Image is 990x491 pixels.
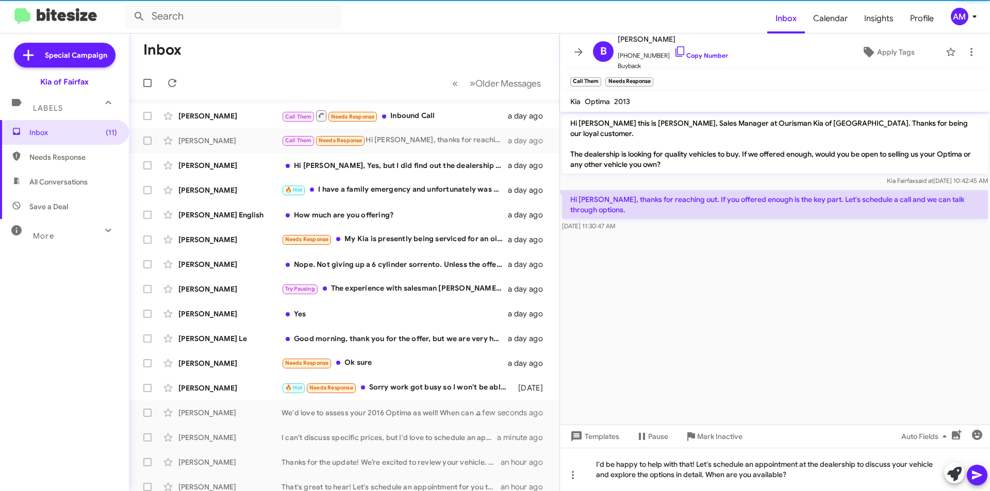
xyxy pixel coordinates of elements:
[282,283,508,295] div: The experience with salesman [PERSON_NAME] was comfortable and he was very understanding about my...
[568,427,619,446] span: Templates
[902,4,942,33] a: Profile
[178,358,282,368] div: [PERSON_NAME]
[285,187,303,193] span: 🔥 Hot
[508,160,551,171] div: a day ago
[282,357,508,369] div: Ok sure
[285,113,312,120] span: Call Them
[887,177,988,184] span: Kia Fairfax [DATE] 10:42:45 AM
[178,457,282,467] div: [PERSON_NAME]
[125,4,341,29] input: Search
[178,432,282,443] div: [PERSON_NAME]
[508,210,551,220] div: a day ago
[562,222,615,230] span: [DATE] 11:30:47 AM
[178,383,282,393] div: [PERSON_NAME]
[600,43,607,60] span: B
[29,177,88,187] span: All Conversations
[628,427,676,446] button: Pause
[475,78,541,89] span: Older Messages
[178,160,282,171] div: [PERSON_NAME]
[178,333,282,344] div: [PERSON_NAME] Le
[562,114,988,174] p: Hi [PERSON_NAME] this is [PERSON_NAME], Sales Manager at Ourisman Kia of [GEOGRAPHIC_DATA]. Thank...
[178,309,282,319] div: [PERSON_NAME]
[464,73,547,94] button: Next
[618,45,728,61] span: [PHONE_NUMBER]
[513,383,551,393] div: [DATE]
[452,77,458,90] span: «
[697,427,742,446] span: Mark Inactive
[856,4,902,33] a: Insights
[285,137,312,144] span: Call Them
[282,333,508,344] div: Good morning, thank you for the offer, but we are very happy with our forte and have no plans to ...
[835,43,940,61] button: Apply Tags
[560,448,990,491] div: I'd be happy to help with that! Let's schedule an appointment at the dealership to discuss your v...
[282,210,508,220] div: How much are you offering?
[446,73,464,94] button: Previous
[508,284,551,294] div: a day ago
[40,77,89,87] div: Kia of Fairfax
[282,432,497,443] div: I can’t discuss specific prices, but I'd love to schedule an appointment to evaluate your vehicle...
[45,50,107,60] span: Special Campaign
[893,427,959,446] button: Auto Fields
[285,285,315,292] span: Try Pausing
[570,97,581,106] span: Kia
[508,358,551,368] div: a day ago
[648,427,668,446] span: Pause
[178,185,282,195] div: [PERSON_NAME]
[508,111,551,121] div: a day ago
[570,77,601,87] small: Call Them
[29,201,68,212] span: Save a Deal
[767,4,805,33] a: Inbox
[585,97,610,106] span: Optima
[143,42,181,58] h1: Inbox
[901,427,951,446] span: Auto Fields
[501,457,551,467] div: an hour ago
[951,8,968,25] div: AM
[605,77,653,87] small: Needs Response
[618,61,728,71] span: Buyback
[29,152,117,162] span: Needs Response
[106,127,117,138] span: (11)
[282,109,508,122] div: Inbound Call
[489,408,551,418] div: a few seconds ago
[915,177,933,184] span: said at
[282,408,489,418] div: We'd love to assess your 2016 Optima as well! When can you come in for a VIP appraisal?
[282,160,508,171] div: Hi [PERSON_NAME], Yes, but I did find out the dealership payoff amount is $31,495. would you be a...
[282,184,508,196] div: I have a family emergency and unfortunately was unable to keep my appointment this morning. I inf...
[33,231,54,241] span: More
[331,113,375,120] span: Needs Response
[674,52,728,59] a: Copy Number
[497,432,551,443] div: a minute ago
[178,210,282,220] div: [PERSON_NAME] English
[282,233,508,245] div: My Kia is presently being serviced for an oil consumption issue. Would you still be interested in...
[282,309,508,319] div: Yes
[560,427,628,446] button: Templates
[178,408,282,418] div: [PERSON_NAME]
[14,43,115,67] a: Special Campaign
[178,284,282,294] div: [PERSON_NAME]
[178,234,282,245] div: [PERSON_NAME]
[285,236,329,243] span: Needs Response
[942,8,979,25] button: AM
[178,136,282,146] div: [PERSON_NAME]
[33,104,63,113] span: Labels
[508,259,551,269] div: a day ago
[178,111,282,121] div: [PERSON_NAME]
[877,43,915,61] span: Apply Tags
[282,259,508,269] div: Nope. Not giving up a 6 cylinder sorrento. Unless the offer is ridiculous.
[447,73,547,94] nav: Page navigation example
[285,384,303,391] span: 🔥 Hot
[508,309,551,319] div: a day ago
[508,185,551,195] div: a day ago
[508,333,551,344] div: a day ago
[805,4,856,33] a: Calendar
[676,427,751,446] button: Mark Inactive
[614,97,630,106] span: 2013
[282,457,501,467] div: Thanks for the update! We’re excited to review your vehicle. If you have any questions or if ther...
[470,77,475,90] span: »
[282,382,513,394] div: Sorry work got busy so I won't be able to make it. I'll reach back out either [DATE] or [DATE] to...
[319,137,362,144] span: Needs Response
